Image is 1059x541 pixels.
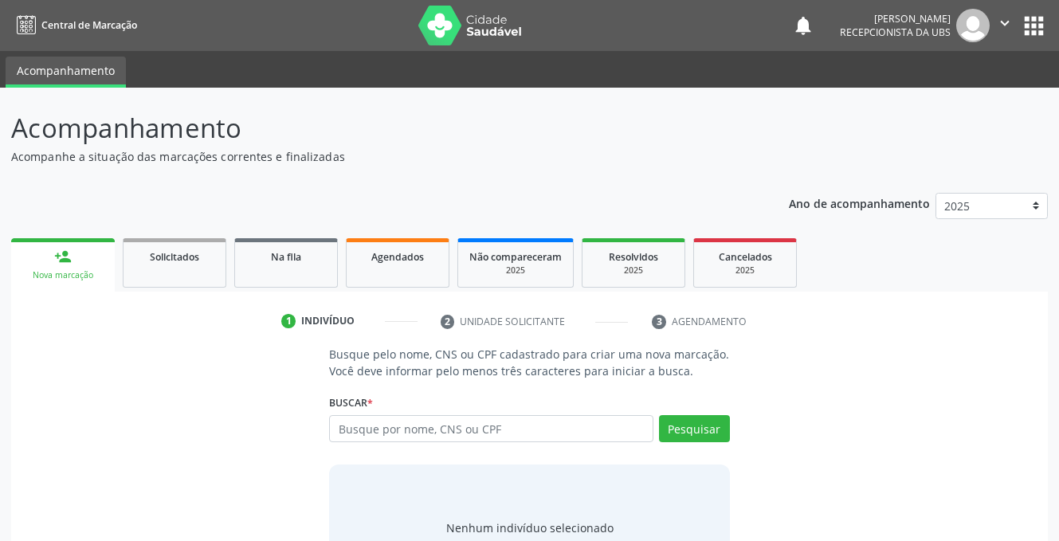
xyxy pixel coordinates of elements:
[705,265,785,276] div: 2025
[281,314,296,328] div: 1
[990,9,1020,42] button: 
[789,193,930,213] p: Ano de acompanhamento
[54,248,72,265] div: person_add
[719,250,772,264] span: Cancelados
[271,250,301,264] span: Na fila
[301,314,355,328] div: Indivíduo
[329,390,373,415] label: Buscar
[840,25,951,39] span: Recepcionista da UBS
[956,9,990,42] img: img
[594,265,673,276] div: 2025
[329,415,653,442] input: Busque por nome, CNS ou CPF
[11,108,737,148] p: Acompanhamento
[792,14,814,37] button: notifications
[41,18,137,32] span: Central de Marcação
[446,519,614,536] div: Nenhum indivíduo selecionado
[840,12,951,25] div: [PERSON_NAME]
[11,148,737,165] p: Acompanhe a situação das marcações correntes e finalizadas
[11,12,137,38] a: Central de Marcação
[609,250,658,264] span: Resolvidos
[1020,12,1048,40] button: apps
[6,57,126,88] a: Acompanhamento
[659,415,730,442] button: Pesquisar
[329,346,729,379] p: Busque pelo nome, CNS ou CPF cadastrado para criar uma nova marcação. Você deve informar pelo men...
[996,14,1014,32] i: 
[371,250,424,264] span: Agendados
[469,250,562,264] span: Não compareceram
[150,250,199,264] span: Solicitados
[469,265,562,276] div: 2025
[22,269,104,281] div: Nova marcação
